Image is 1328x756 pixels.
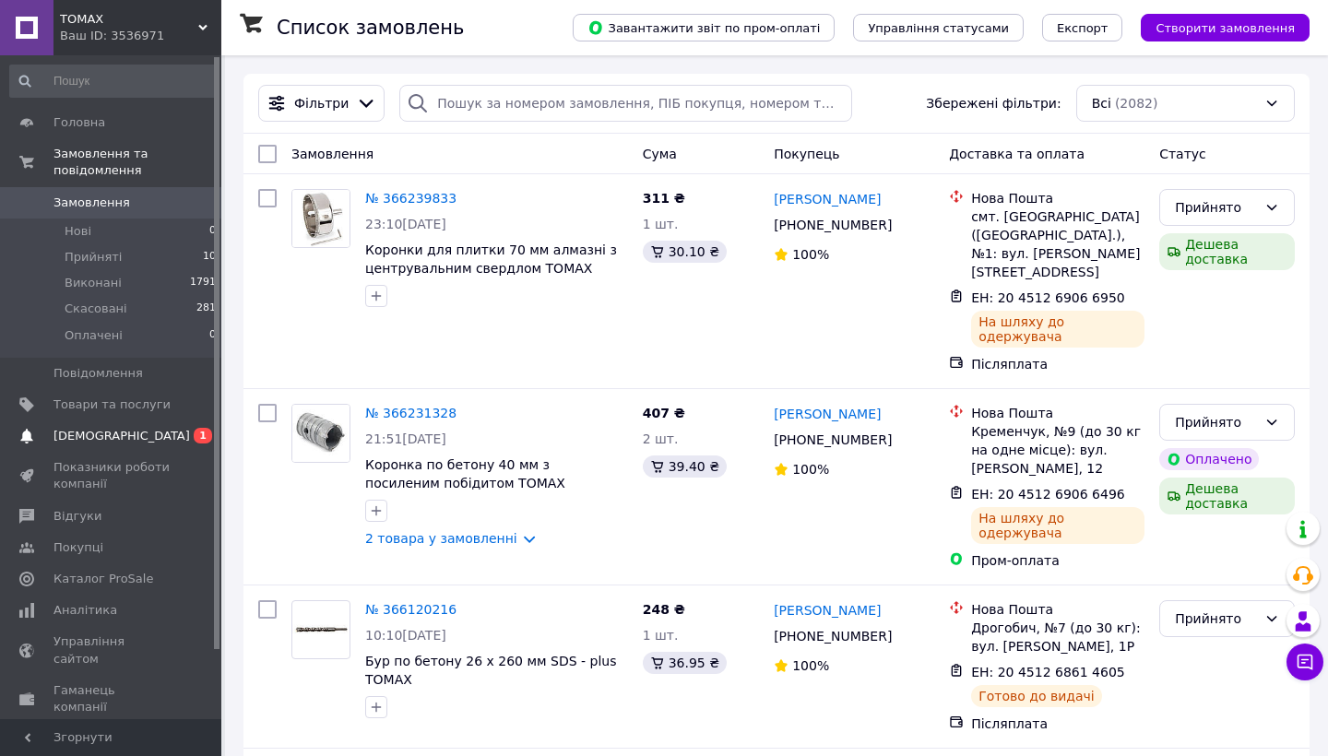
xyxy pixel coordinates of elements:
[774,601,881,620] a: [PERSON_NAME]
[573,14,835,41] button: Завантажити звіт по пром-оплаті
[209,327,216,344] span: 0
[209,223,216,240] span: 0
[643,652,727,674] div: 36.95 ₴
[53,508,101,525] span: Відгуки
[53,114,105,131] span: Головна
[1175,197,1257,218] div: Прийнято
[65,327,123,344] span: Оплачені
[291,404,350,463] a: Фото товару
[971,422,1144,478] div: Кременчук, №9 (до 30 кг на одне місце): вул. [PERSON_NAME], 12
[399,85,852,122] input: Пошук за номером замовлення, ПІБ покупця, номером телефону, Email, номером накладної
[291,147,373,161] span: Замовлення
[971,685,1102,707] div: Готово до видачі
[53,633,171,667] span: Управління сайтом
[53,365,143,382] span: Повідомлення
[53,682,171,715] span: Гаманець компанії
[643,406,685,420] span: 407 ₴
[792,462,829,477] span: 100%
[971,665,1125,679] span: ЕН: 20 4512 6861 4605
[643,217,679,231] span: 1 шт.
[1159,233,1295,270] div: Дешева доставка
[774,147,839,161] span: Покупець
[1159,147,1206,161] span: Статус
[971,487,1125,502] span: ЕН: 20 4512 6906 6496
[365,654,616,687] a: Бур по бетону 26 x 260 мм SDS - plus TOMAX
[65,275,122,291] span: Виконані
[365,628,446,643] span: 10:10[DATE]
[971,355,1144,373] div: Післяплата
[643,241,727,263] div: 30.10 ₴
[53,396,171,413] span: Товари та послуги
[1286,644,1323,680] button: Чат з покупцем
[971,404,1144,422] div: Нова Пошта
[643,147,677,161] span: Cума
[1175,412,1257,432] div: Прийнято
[292,190,350,247] img: Фото товару
[365,602,456,617] a: № 366120216
[971,715,1144,733] div: Післяплата
[1115,96,1158,111] span: (2082)
[1141,14,1310,41] button: Створити замовлення
[65,301,127,317] span: Скасовані
[1175,608,1257,629] div: Прийнято
[1156,21,1295,35] span: Створити замовлення
[971,619,1144,656] div: Дрогобич, №7 (до 30 кг): вул. [PERSON_NAME], 1Р
[190,275,216,291] span: 1791
[643,602,685,617] span: 248 ₴
[53,571,153,587] span: Каталог ProSale
[971,189,1144,207] div: Нова Пошта
[60,11,198,28] span: TOMAX
[643,431,679,446] span: 2 шт.
[194,428,212,443] span: 1
[365,457,565,490] a: Коронка по бетону 40 мм з посиленим побідитом TOMAX
[1057,21,1109,35] span: Експорт
[292,405,350,462] img: Фото товару
[770,623,895,649] div: [PHONE_NUMBER]
[291,600,350,659] a: Фото товару
[65,249,122,266] span: Прийняті
[203,249,216,266] span: 10
[196,301,216,317] span: 281
[277,17,464,39] h1: Список замовлень
[853,14,1024,41] button: Управління статусами
[971,507,1144,544] div: На шляху до одержувача
[926,94,1061,112] span: Збережені фільтри:
[53,459,171,492] span: Показники роботи компанії
[774,190,881,208] a: [PERSON_NAME]
[60,28,221,44] div: Ваш ID: 3536971
[1092,94,1111,112] span: Всі
[868,21,1009,35] span: Управління статусами
[643,455,727,478] div: 39.40 ₴
[1042,14,1123,41] button: Експорт
[365,242,617,276] a: Коронки для плитки 70 мм алмазні з центрувальним свердлом TOMAX
[643,628,679,643] span: 1 шт.
[1122,19,1310,34] a: Створити замовлення
[53,195,130,211] span: Замовлення
[770,427,895,453] div: [PHONE_NUMBER]
[770,212,895,238] div: [PHONE_NUMBER]
[971,551,1144,570] div: Пром-оплата
[53,428,190,444] span: [DEMOGRAPHIC_DATA]
[1159,478,1295,514] div: Дешева доставка
[291,189,350,248] a: Фото товару
[792,247,829,262] span: 100%
[971,600,1144,619] div: Нова Пошта
[792,658,829,673] span: 100%
[365,191,456,206] a: № 366239833
[365,531,517,546] a: 2 товара у замовленні
[53,539,103,556] span: Покупці
[1159,448,1259,470] div: Оплачено
[971,207,1144,281] div: смт. [GEOGRAPHIC_DATA] ([GEOGRAPHIC_DATA].), №1: вул. [PERSON_NAME][STREET_ADDRESS]
[971,290,1125,305] span: ЕН: 20 4512 6906 6950
[949,147,1085,161] span: Доставка та оплата
[365,431,446,446] span: 21:51[DATE]
[294,94,349,112] span: Фільтри
[9,65,218,98] input: Пошук
[65,223,91,240] span: Нові
[774,405,881,423] a: [PERSON_NAME]
[53,146,221,179] span: Замовлення та повідомлення
[292,611,350,649] img: Фото товару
